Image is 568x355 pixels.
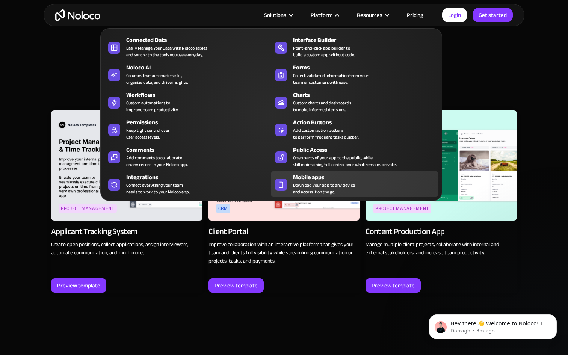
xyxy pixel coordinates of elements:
div: Easily Manage Your Data with Noloco Tables and sync with the tools you use everyday. [126,45,207,58]
div: Comments [126,145,275,154]
a: WorkflowsCustom automations toimprove team productivity. [104,89,271,115]
div: Mobile apps [293,173,441,182]
div: Columns that automate tasks, organize data, and drive insights. [126,72,188,86]
p: Manage multiple client projects, collaborate with internal and external stakeholders, and increas... [366,240,517,257]
div: Open parts of your app to the public, while still maintaining full control over what remains priv... [293,154,397,168]
div: Action Buttons [293,118,441,127]
a: Interface BuilderPoint-and-click app builder tobuild a custom app without code. [271,34,438,60]
p: Create open positions, collect applications, assign interviewers, automate communication, and muc... [51,240,202,257]
div: Content Production App [366,226,444,237]
nav: Platform [100,18,442,201]
div: Custom charts and dashboards to make informed decisions. [293,100,351,113]
a: FormsCollect validated information from yourteam or customers with ease. [271,62,438,87]
span: Download your app to any device and access it on the go. [293,182,355,195]
div: Solutions [255,10,301,20]
a: Get started [473,8,513,22]
div: Permissions [126,118,275,127]
div: Resources [357,10,382,20]
div: Point-and-click app builder to build a custom app without code. [293,45,355,58]
div: Add custom action buttons to perform frequent tasks quicker. [293,127,359,140]
div: Platform [311,10,332,20]
a: CommentsAdd comments to collaborateon any record in your Noloco app. [104,144,271,169]
div: Project Management [373,204,431,213]
div: Resources [347,10,397,20]
div: Project Management [59,204,117,213]
div: Solutions [264,10,286,20]
h2: Get started quickly with ready-to-use Airtable templates! [51,47,517,88]
a: Public AccessOpen parts of your app to the public, whilestill maintaining full control over what ... [271,144,438,169]
div: Custom automations to improve team productivity. [126,100,178,113]
a: IntegrationsConnect everything your teamneeds to work to your Noloco app. [104,171,271,197]
div: Connected Data [126,36,275,45]
a: Mobile appsDownload your app to any deviceand access it on the go. [271,171,438,197]
div: Preview template [215,281,258,290]
a: Project ManagementContent Production AppManage multiple client projects, collaborate with interna... [366,110,517,293]
div: Add comments to collaborate on any record in your Noloco app. [126,154,188,168]
a: Noloco AIColumns that automate tasks,organize data, and drive insights. [104,62,271,87]
div: Noloco AI [126,63,275,72]
div: Workflows [126,91,275,100]
p: Improve collaboration with an interactive platform that gives your team and clients full visibili... [208,240,360,265]
div: Connect everything your team needs to work to your Noloco app. [126,182,190,195]
a: home [55,9,100,21]
div: Public Access [293,145,441,154]
div: Forms [293,63,441,72]
a: crmClient PortalImprove collaboration with an interactive platform that gives your team and clien... [208,110,360,293]
iframe: Intercom notifications message [418,299,568,351]
a: Pricing [397,10,433,20]
div: Charts [293,91,441,100]
div: crm [216,204,230,213]
div: Keep tight control over user access levels. [126,127,170,140]
a: Project ManagementApplicant Tracking SystemCreate open positions, collect applications, assign in... [51,110,202,293]
a: ChartsCustom charts and dashboardsto make informed decisions. [271,89,438,115]
a: PermissionsKeep tight control overuser access levels. [104,116,271,142]
div: Interface Builder [293,36,441,45]
div: Applicant Tracking System [51,226,137,237]
div: Client Portal [208,226,248,237]
a: Connected DataEasily Manage Your Data with Noloco Tablesand sync with the tools you use everyday. [104,34,271,60]
a: Login [442,8,467,22]
div: Platform [301,10,347,20]
div: Preview template [57,281,100,290]
div: Collect validated information from your team or customers with ease. [293,72,369,86]
div: Preview template [372,281,415,290]
a: Action ButtonsAdd custom action buttonsto perform frequent tasks quicker. [271,116,438,142]
div: Integrations [126,173,275,182]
